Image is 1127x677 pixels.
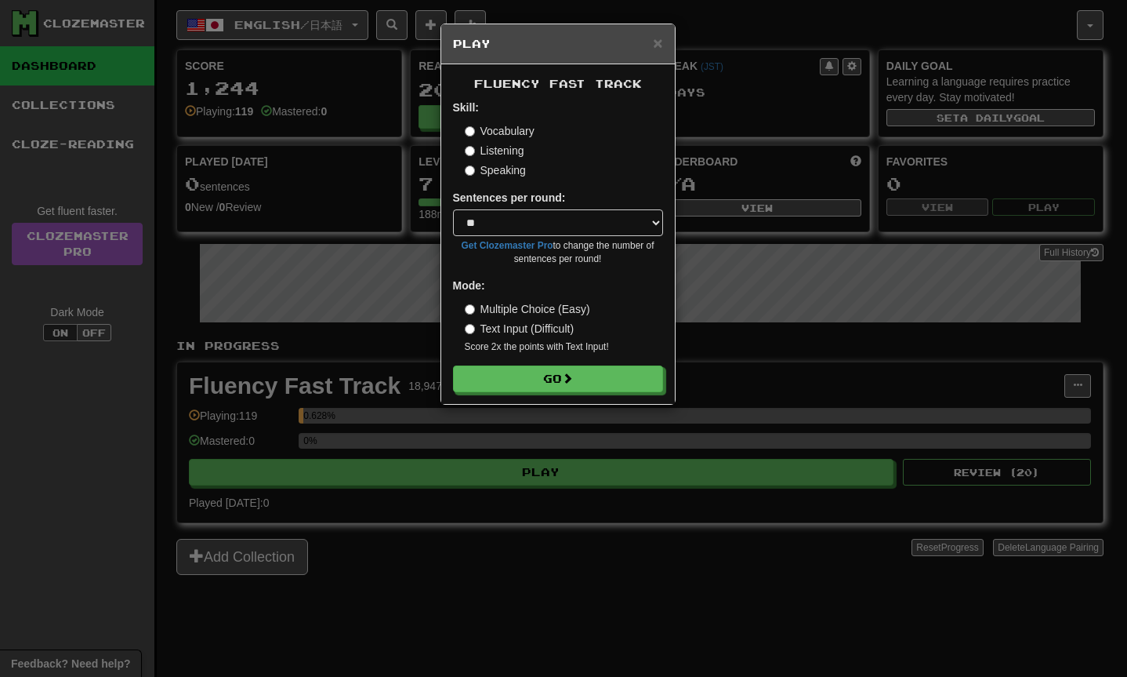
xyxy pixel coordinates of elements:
[653,34,662,52] span: ×
[465,301,590,317] label: Multiple Choice (Easy)
[465,324,475,334] input: Text Input (Difficult)
[453,239,663,266] small: to change the number of sentences per round!
[465,321,574,337] label: Text Input (Difficult)
[453,366,663,392] button: Go
[465,143,524,158] label: Listening
[653,35,662,51] button: Close
[465,126,475,136] input: Vocabulary
[453,279,485,292] strong: Mode:
[465,166,475,176] input: Speaking
[465,162,526,178] label: Speaking
[453,190,566,206] label: Sentences per round:
[474,77,642,90] span: Fluency Fast Track
[465,340,663,354] small: Score 2x the points with Text Input !
[462,240,553,251] a: Get Clozemaster Pro
[453,101,479,114] strong: Skill:
[453,36,663,52] h5: Play
[465,146,475,156] input: Listening
[465,304,475,315] input: Multiple Choice (Easy)
[465,123,535,139] label: Vocabulary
